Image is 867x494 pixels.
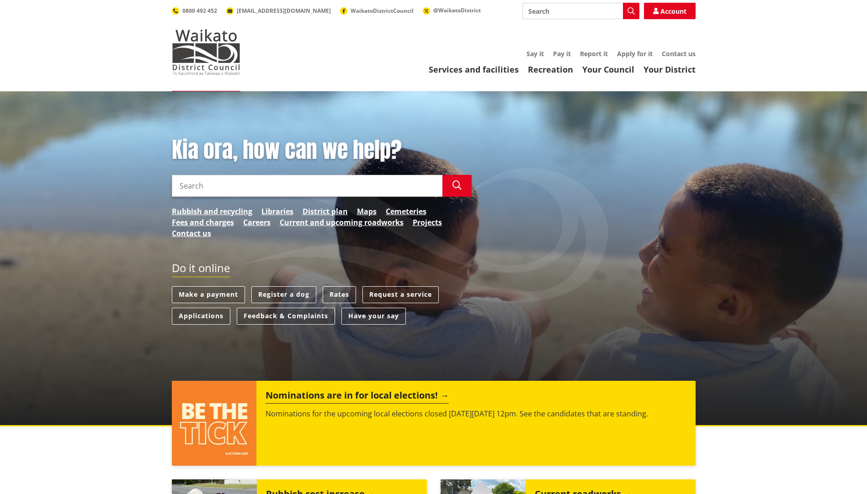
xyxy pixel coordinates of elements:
[172,228,211,239] a: Contact us
[553,49,571,58] a: Pay it
[172,308,230,325] a: Applications
[423,6,481,14] a: @WaikatoDistrict
[261,206,293,217] a: Libraries
[351,7,414,15] span: WaikatoDistrictCouncil
[386,206,426,217] a: Cemeteries
[172,381,257,466] img: ELECTIONS 2025 (15)
[237,308,335,325] a: Feedback & Complaints
[243,217,271,228] a: Careers
[580,49,608,58] a: Report it
[266,408,686,419] p: Nominations for the upcoming local elections closed [DATE][DATE] 12pm. See the candidates that ar...
[251,286,316,303] a: Register a dog
[617,49,653,58] a: Apply for it
[433,6,481,14] span: @WaikatoDistrict
[280,217,404,228] a: Current and upcoming roadworks
[172,381,696,466] a: Nominations are in for local elections! Nominations for the upcoming local elections closed [DATE...
[303,206,348,217] a: District plan
[172,206,252,217] a: Rubbish and recycling
[172,7,217,15] a: 0800 492 452
[662,49,696,58] a: Contact us
[172,29,240,75] img: Waikato District Council - Te Kaunihera aa Takiwaa o Waikato
[172,217,234,228] a: Fees and charges
[226,7,331,15] a: [EMAIL_ADDRESS][DOMAIN_NAME]
[362,286,439,303] a: Request a service
[528,64,573,75] a: Recreation
[582,64,634,75] a: Your Council
[340,7,414,15] a: WaikatoDistrictCouncil
[182,7,217,15] span: 0800 492 452
[644,3,696,19] a: Account
[172,175,442,197] input: Search input
[172,137,472,163] h1: Kia ora, how can we help?
[522,3,639,19] input: Search input
[237,7,331,15] span: [EMAIL_ADDRESS][DOMAIN_NAME]
[341,308,406,325] a: Have your say
[323,286,356,303] a: Rates
[357,206,377,217] a: Maps
[429,64,519,75] a: Services and facilities
[413,217,442,228] a: Projects
[172,286,245,303] a: Make a payment
[266,390,449,404] h2: Nominations are in for local elections!
[644,64,696,75] a: Your District
[527,49,544,58] a: Say it
[172,262,230,278] h2: Do it online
